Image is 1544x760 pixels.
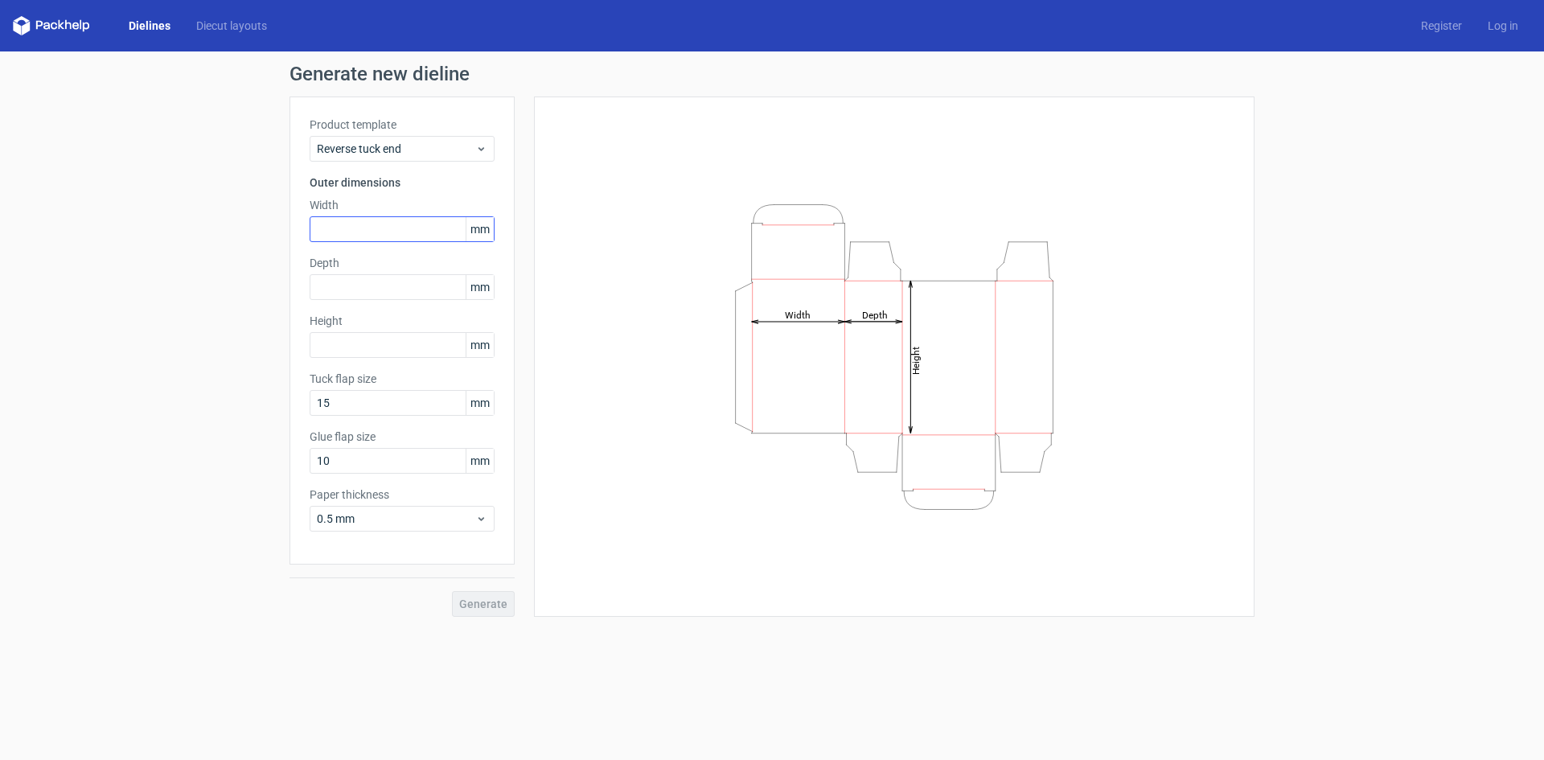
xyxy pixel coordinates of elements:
[910,346,922,374] tspan: Height
[862,309,888,320] tspan: Depth
[317,511,475,527] span: 0.5 mm
[310,255,495,271] label: Depth
[310,313,495,329] label: Height
[466,217,494,241] span: mm
[310,175,495,191] h3: Outer dimensions
[289,64,1254,84] h1: Generate new dieline
[466,449,494,473] span: mm
[466,333,494,357] span: mm
[310,117,495,133] label: Product template
[466,391,494,415] span: mm
[1408,18,1475,34] a: Register
[310,429,495,445] label: Glue flap size
[310,197,495,213] label: Width
[116,18,183,34] a: Dielines
[1475,18,1531,34] a: Log in
[785,309,811,320] tspan: Width
[317,141,475,157] span: Reverse tuck end
[183,18,280,34] a: Diecut layouts
[310,487,495,503] label: Paper thickness
[466,275,494,299] span: mm
[310,371,495,387] label: Tuck flap size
